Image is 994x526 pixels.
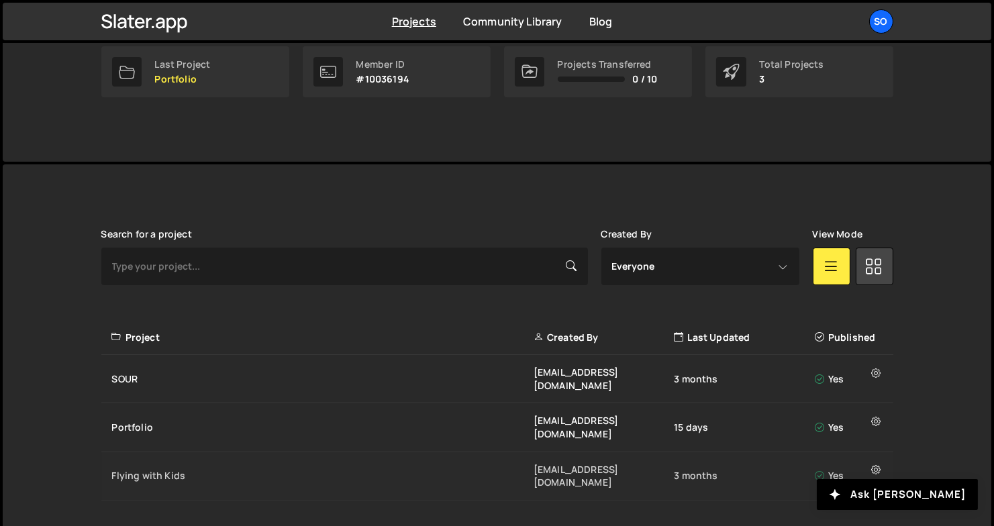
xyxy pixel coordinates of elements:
[601,229,652,240] label: Created By
[813,229,862,240] label: View Mode
[101,452,893,501] a: Flying with Kids [EMAIL_ADDRESS][DOMAIN_NAME] 3 months Yes
[869,9,893,34] a: SO
[356,74,409,85] p: #10036194
[674,372,814,386] div: 3 months
[112,469,534,482] div: Flying with Kids
[817,479,978,510] button: Ask [PERSON_NAME]
[815,372,885,386] div: Yes
[101,355,893,403] a: SOUR [EMAIL_ADDRESS][DOMAIN_NAME] 3 months Yes
[674,331,814,344] div: Last Updated
[101,46,289,97] a: Last Project Portfolio
[101,229,192,240] label: Search for a project
[155,59,211,70] div: Last Project
[155,74,211,85] p: Portfolio
[392,14,436,29] a: Projects
[112,331,534,344] div: Project
[356,59,409,70] div: Member ID
[674,469,814,482] div: 3 months
[674,421,814,434] div: 15 days
[760,74,824,85] p: 3
[815,469,885,482] div: Yes
[534,331,674,344] div: Created By
[760,59,824,70] div: Total Projects
[534,414,674,440] div: [EMAIL_ADDRESS][DOMAIN_NAME]
[589,14,613,29] a: Blog
[815,331,885,344] div: Published
[633,74,658,85] span: 0 / 10
[558,59,658,70] div: Projects Transferred
[112,372,534,386] div: SOUR
[112,421,534,434] div: Portfolio
[534,366,674,392] div: [EMAIL_ADDRESS][DOMAIN_NAME]
[101,403,893,452] a: Portfolio [EMAIL_ADDRESS][DOMAIN_NAME] 15 days Yes
[815,421,885,434] div: Yes
[534,463,674,489] div: [EMAIL_ADDRESS][DOMAIN_NAME]
[101,248,588,285] input: Type your project...
[463,14,562,29] a: Community Library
